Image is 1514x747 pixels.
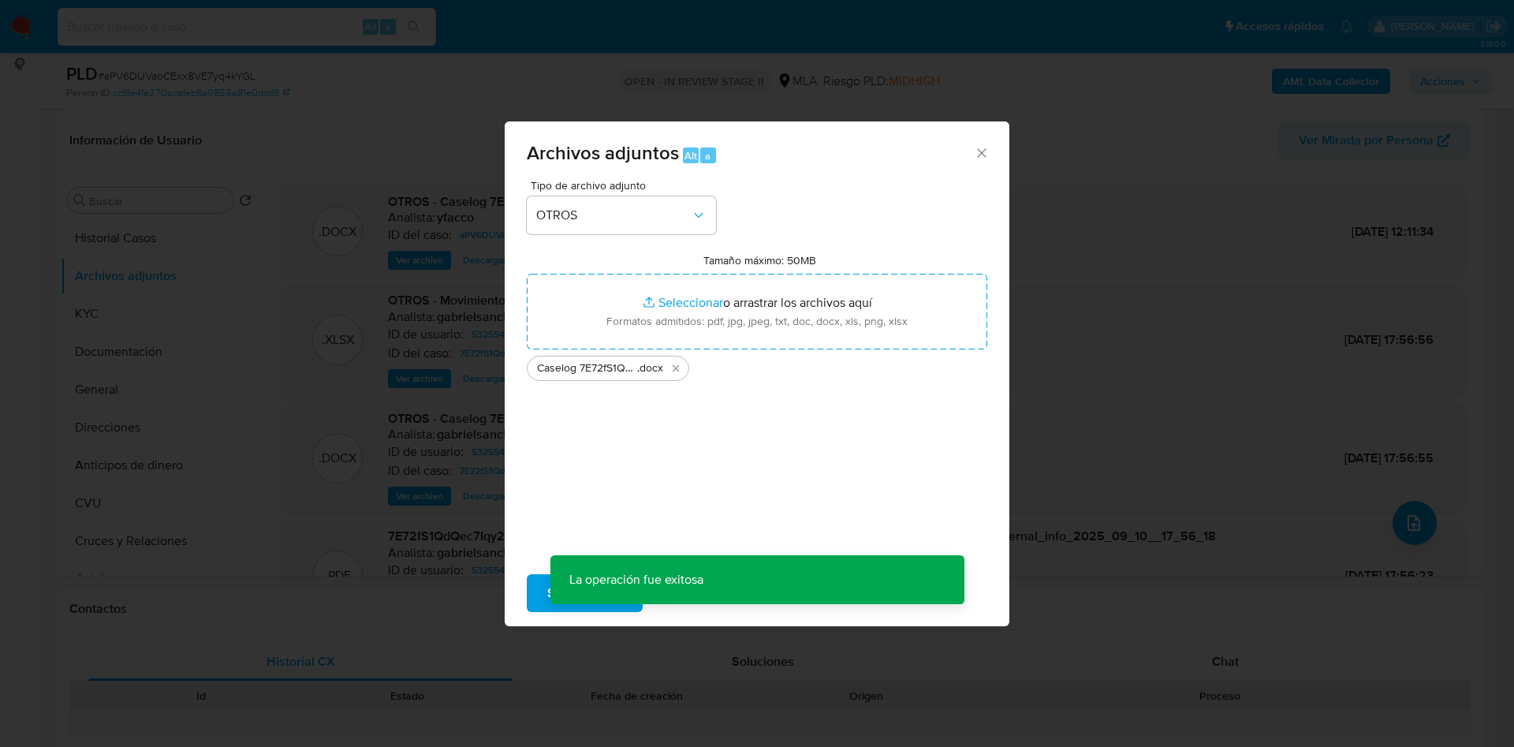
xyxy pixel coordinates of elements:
[705,148,710,163] span: a
[527,139,679,166] span: Archivos adjuntos
[684,148,697,163] span: Alt
[547,576,622,611] span: Subir archivo
[531,180,720,191] span: Tipo de archivo adjunto
[669,576,721,611] span: Cancelar
[537,360,637,376] span: Caselog 7E72fS1QdQec7Iqy2cdeUHc4_2025_08_18_17_39_16 v2
[637,360,663,376] span: .docx
[550,555,722,604] p: La operación fue exitosa
[666,359,685,378] button: Eliminar Caselog 7E72fS1QdQec7Iqy2cdeUHc4_2025_08_18_17_39_16 v2.docx
[527,574,643,612] button: Subir archivo
[703,253,816,267] label: Tamaño máximo: 50MB
[974,145,988,159] button: Cerrar
[536,207,691,223] span: OTROS
[527,196,716,234] button: OTROS
[527,349,987,381] ul: Archivos seleccionados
